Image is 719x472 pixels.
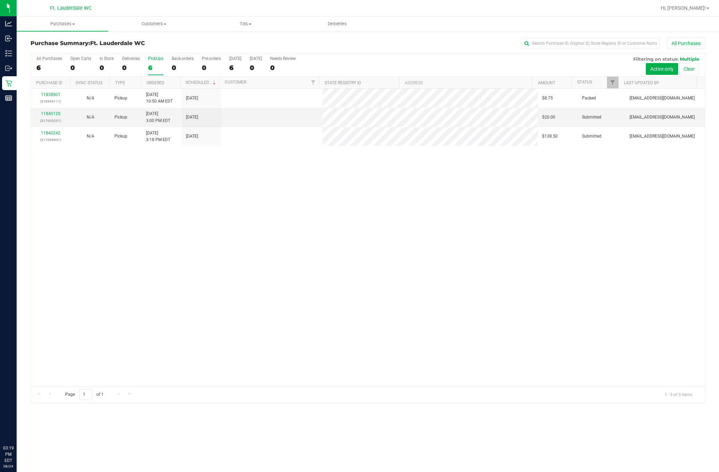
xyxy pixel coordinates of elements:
[270,56,296,61] div: Needs Review
[624,80,659,85] a: Last Updated By
[229,56,241,61] div: [DATE]
[542,114,555,121] span: $20.00
[202,64,221,72] div: 0
[308,77,319,88] a: Filter
[115,80,125,85] a: Type
[5,20,12,27] inline-svg: Analytics
[200,21,291,27] span: Tills
[114,95,127,102] span: Pickup
[646,63,678,75] button: Active only
[633,56,678,62] span: Filtering on status:
[35,98,66,105] p: (316944111)
[3,464,14,469] p: 08/24
[521,38,660,49] input: Search Purchase ID, Original ID, State Registry ID or Customer Name...
[41,131,60,136] a: 11840242
[186,114,198,121] span: [DATE]
[146,130,170,143] span: [DATE] 3:18 PM EDT
[630,95,695,102] span: [EMAIL_ADDRESS][DOMAIN_NAME]
[607,77,618,88] a: Filter
[17,21,108,27] span: Purchases
[667,37,705,49] button: All Purchases
[659,389,698,400] span: 1 - 3 of 3 items
[542,133,558,140] span: $138.50
[186,133,198,140] span: [DATE]
[680,56,699,62] span: Multiple
[542,95,553,102] span: $8.75
[146,91,173,105] span: [DATE] 10:50 AM EDT
[36,80,62,85] a: Purchase ID
[36,64,62,72] div: 6
[3,445,14,464] p: 03:19 PM EDT
[148,64,163,72] div: 6
[577,80,592,85] a: Status
[225,80,246,85] a: Customer
[318,21,356,27] span: Deliveries
[100,64,114,72] div: 0
[41,111,60,116] a: 11840120
[582,133,601,140] span: Submitted
[582,114,601,121] span: Submitted
[202,56,221,61] div: Pre-orders
[679,63,699,75] button: Clear
[50,5,92,11] span: Ft. Lauderdale WC
[114,133,127,140] span: Pickup
[87,134,94,139] span: Not Applicable
[229,64,241,72] div: 6
[41,92,60,97] a: 11838001
[31,40,255,46] h3: Purchase Summary:
[172,56,194,61] div: Back-orders
[5,95,12,102] inline-svg: Reports
[250,64,262,72] div: 0
[250,56,262,61] div: [DATE]
[148,56,163,61] div: PickUps
[661,5,706,11] span: Hi, [PERSON_NAME]!
[35,137,66,143] p: (317009841)
[35,117,66,124] p: (317005251)
[36,56,62,61] div: All Purchases
[146,80,164,85] a: Ordered
[87,114,94,121] button: N/A
[146,111,170,124] span: [DATE] 3:00 PM EDT
[291,17,383,31] a: Deliveries
[100,56,114,61] div: In Store
[122,56,140,61] div: Deliveries
[79,389,92,400] input: 1
[186,95,198,102] span: [DATE]
[7,417,28,437] iframe: Resource center
[538,80,555,85] a: Amount
[70,64,91,72] div: 0
[186,80,217,85] a: Scheduled
[59,389,109,400] span: Page of 1
[87,133,94,140] button: N/A
[5,80,12,87] inline-svg: Retail
[172,64,194,72] div: 0
[200,17,291,31] a: Tills
[630,133,695,140] span: [EMAIL_ADDRESS][DOMAIN_NAME]
[90,40,145,46] span: Ft. Lauderdale WC
[122,64,140,72] div: 0
[630,114,695,121] span: [EMAIL_ADDRESS][DOMAIN_NAME]
[109,21,199,27] span: Customers
[5,50,12,57] inline-svg: Inventory
[325,80,361,85] a: State Registry ID
[87,96,94,100] span: Not Applicable
[582,95,596,102] span: Packed
[70,56,91,61] div: Open Carts
[17,17,108,31] a: Purchases
[114,114,127,121] span: Pickup
[5,35,12,42] inline-svg: Inbound
[87,95,94,102] button: N/A
[76,80,102,85] a: Sync Status
[5,65,12,72] inline-svg: Outbound
[270,64,296,72] div: 0
[87,115,94,120] span: Not Applicable
[399,77,532,89] th: Address
[108,17,200,31] a: Customers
